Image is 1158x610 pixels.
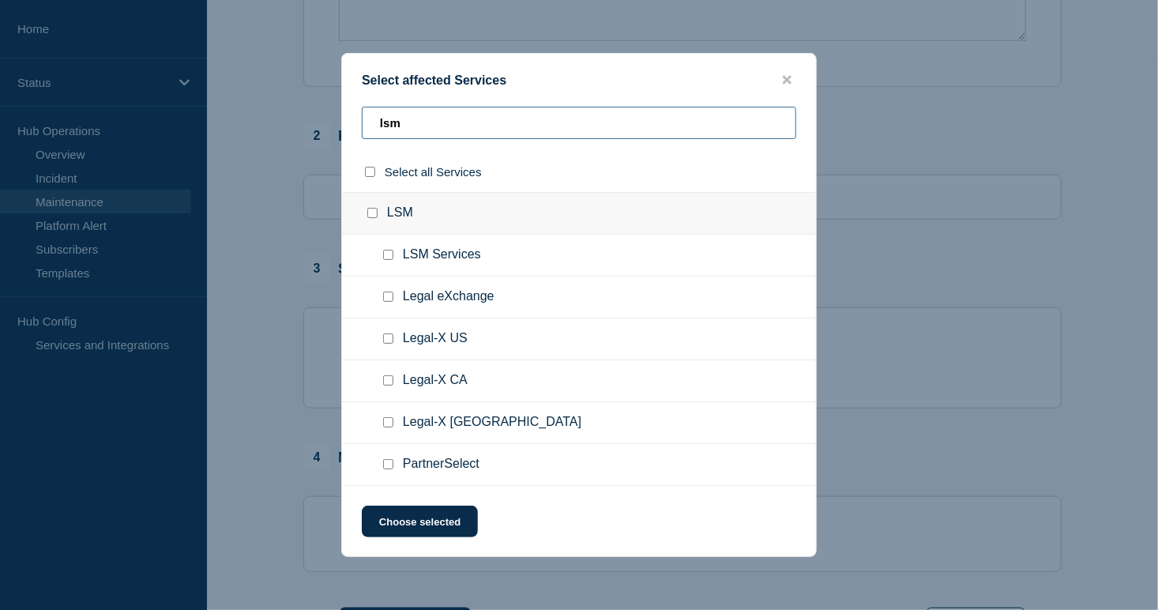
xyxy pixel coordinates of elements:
[383,250,393,260] input: LSM Services checkbox
[403,415,581,431] span: Legal-X [GEOGRAPHIC_DATA]
[362,506,478,537] button: Choose selected
[383,333,393,344] input: Legal-X US checkbox
[778,73,796,88] button: close button
[362,107,796,139] input: Search
[342,192,816,235] div: LSM
[367,208,378,218] input: LSM checkbox
[383,375,393,386] input: Legal-X CA checkbox
[403,289,494,305] span: Legal eXchange
[403,331,468,347] span: Legal-X US
[365,167,375,177] input: select all checkbox
[383,292,393,302] input: Legal eXchange checkbox
[383,417,393,427] input: Legal-X UK checkbox
[403,457,479,473] span: PartnerSelect
[342,73,816,88] div: Select affected Services
[403,373,468,389] span: Legal-X CA
[383,459,393,469] input: PartnerSelect checkbox
[403,247,481,263] span: LSM Services
[385,165,482,179] span: Select all Services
